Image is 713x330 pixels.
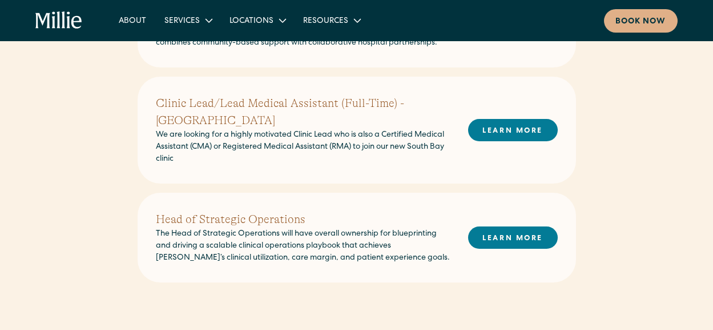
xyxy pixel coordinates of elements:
[229,15,273,27] div: Locations
[220,11,294,30] div: Locations
[303,15,348,27] div: Resources
[110,11,155,30] a: About
[156,95,450,129] h2: Clinic Lead/Lead Medical Assistant (Full-Time) - [GEOGRAPHIC_DATA]
[35,11,82,30] a: home
[604,9,678,33] a: Book now
[156,129,450,165] p: We are looking for a highly motivated Clinic Lead who is also a Certified Medical Assistant (CMA)...
[164,15,200,27] div: Services
[615,16,666,28] div: Book now
[156,228,450,264] p: The Head of Strategic Operations will have overall ownership for blueprinting and driving a scala...
[155,11,220,30] div: Services
[156,211,450,228] h2: Head of Strategic Operations
[294,11,369,30] div: Resources
[468,119,558,141] a: LEARN MORE
[468,226,558,249] a: LEARN MORE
